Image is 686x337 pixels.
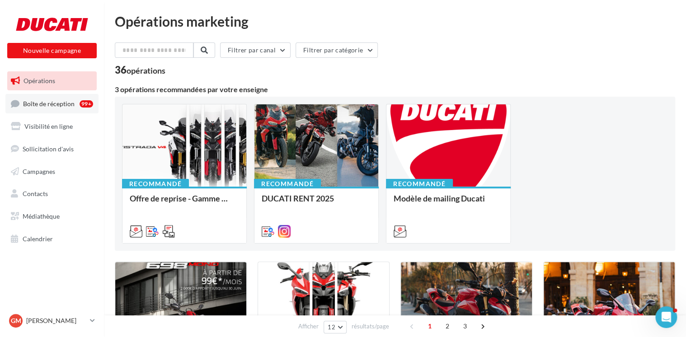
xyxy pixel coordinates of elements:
[5,94,99,113] a: Boîte de réception99+
[5,71,99,90] a: Opérations
[352,322,389,331] span: résultats/page
[23,99,75,107] span: Boîte de réception
[7,312,97,329] a: GM [PERSON_NAME]
[23,167,55,175] span: Campagnes
[423,319,437,333] span: 1
[328,323,335,331] span: 12
[115,65,165,75] div: 36
[23,190,48,197] span: Contacts
[24,122,73,130] span: Visibilité en ligne
[11,316,21,325] span: GM
[23,145,74,153] span: Sollicitation d'avis
[5,117,99,136] a: Visibilité en ligne
[298,322,319,331] span: Afficher
[655,306,677,328] iframe: Intercom live chat
[386,179,453,189] div: Recommandé
[80,100,93,108] div: 99+
[130,194,239,212] div: Offre de reprise - Gamme MTS V4
[254,179,321,189] div: Recommandé
[115,14,675,28] div: Opérations marketing
[5,140,99,159] a: Sollicitation d'avis
[23,235,53,243] span: Calendrier
[5,162,99,181] a: Campagnes
[127,66,165,75] div: opérations
[220,42,291,58] button: Filtrer par canal
[5,184,99,203] a: Contacts
[23,77,55,84] span: Opérations
[5,207,99,226] a: Médiathèque
[23,212,60,220] span: Médiathèque
[440,319,455,333] span: 2
[458,319,472,333] span: 3
[122,179,189,189] div: Recommandé
[296,42,378,58] button: Filtrer par catégorie
[7,43,97,58] button: Nouvelle campagne
[324,321,347,333] button: 12
[26,316,86,325] p: [PERSON_NAME]
[5,229,99,248] a: Calendrier
[394,194,503,212] div: Modèle de mailing Ducati
[115,86,675,93] div: 3 opérations recommandées par votre enseigne
[262,194,371,212] div: DUCATI RENT 2025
